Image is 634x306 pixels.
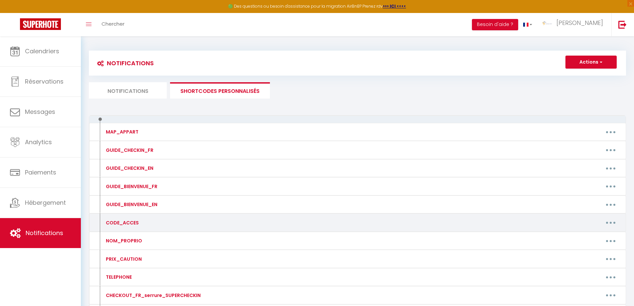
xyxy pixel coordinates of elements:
li: SHORTCODES PERSONNALISÉS [170,82,270,99]
span: Paiements [25,168,56,176]
div: PRIX_CAUTION [104,255,142,263]
li: Notifications [89,82,167,99]
span: Messages [25,108,55,116]
a: ... [PERSON_NAME] [537,13,611,36]
div: CODE_ACCES [104,219,139,226]
div: MAP_APPART [104,128,138,136]
span: [PERSON_NAME] [556,19,603,27]
button: Actions [565,56,617,69]
a: >>> ICI <<<< [383,3,406,9]
span: Analytics [25,138,52,146]
div: GUIDE_BIENVENUE_FR [104,183,157,190]
div: CHECKOUT_FR_serrure_SUPERCHECKIN [104,292,201,299]
div: TELEPHONE [104,273,132,281]
a: Chercher [97,13,129,36]
span: Calendriers [25,47,59,55]
img: ... [542,20,552,26]
div: GUIDE_CHECKIN_EN [104,164,153,172]
h3: Notifications [94,56,154,71]
span: Hébergement [25,198,66,207]
div: GUIDE_BIENVENUE_EN [104,201,157,208]
img: logout [618,20,627,29]
img: Super Booking [20,18,61,30]
div: NOM_PROPRIO [104,237,142,244]
span: Réservations [25,77,64,86]
span: Chercher [102,20,124,27]
span: Notifications [26,229,63,237]
div: GUIDE_CHECKIN_FR [104,147,153,154]
button: Besoin d'aide ? [472,19,518,30]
